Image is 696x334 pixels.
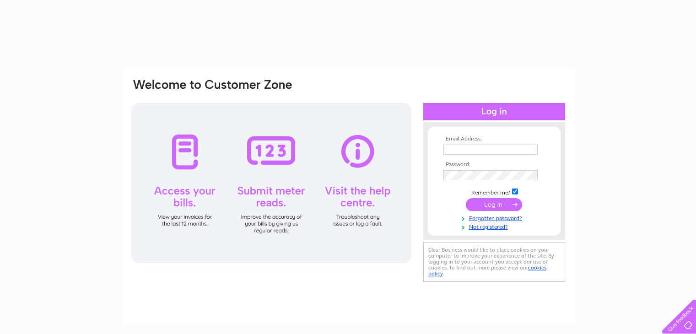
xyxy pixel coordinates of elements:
a: Forgotten password? [443,213,547,222]
td: Remember me? [441,187,547,196]
input: Submit [466,198,522,211]
th: Email Address: [441,136,547,142]
th: Password: [441,162,547,168]
a: Not registered? [443,222,547,231]
a: cookies policy [428,264,546,277]
div: Clear Business would like to place cookies on your computer to improve your experience of the sit... [423,242,565,282]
